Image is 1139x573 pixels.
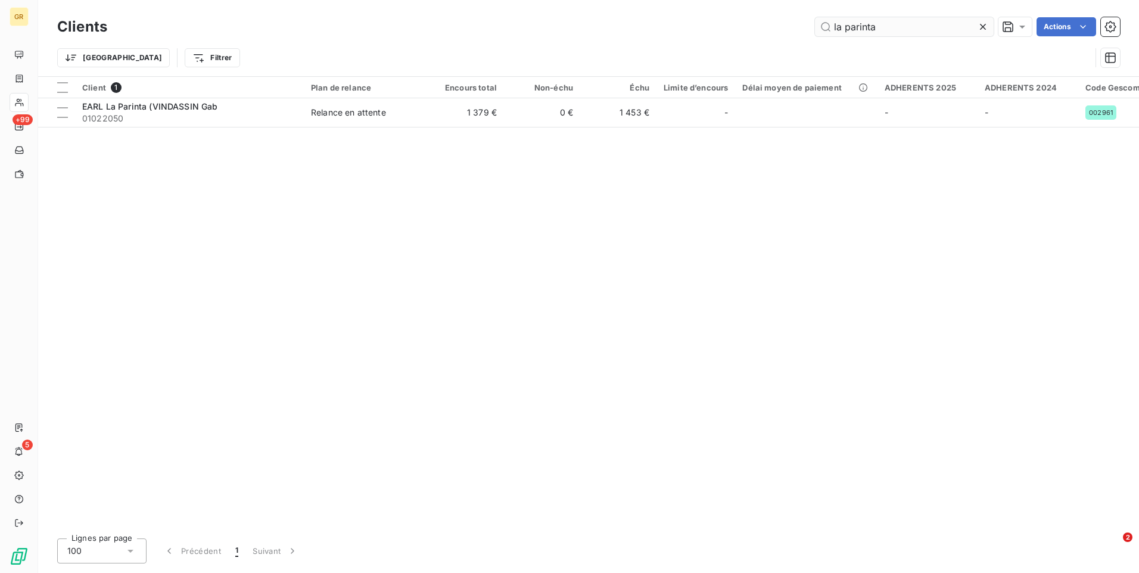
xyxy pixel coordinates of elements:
span: 1 [111,82,122,93]
div: Limite d’encours [664,83,728,92]
span: 5 [22,440,33,450]
span: 1 [235,545,238,557]
button: 1 [228,538,245,563]
span: 100 [67,545,82,557]
span: 01022050 [82,113,297,124]
span: - [885,107,888,117]
div: Délai moyen de paiement [742,83,870,92]
button: Filtrer [185,48,239,67]
a: +99 [10,117,28,136]
td: 1 453 € [580,98,656,127]
iframe: Intercom live chat [1098,532,1127,561]
div: ADHERENTS 2025 [885,83,970,92]
td: 0 € [504,98,580,127]
div: Plan de relance [311,83,421,92]
span: - [985,107,988,117]
span: Client [82,83,106,92]
td: 1 379 € [428,98,504,127]
div: Relance en attente [311,107,386,119]
button: Précédent [156,538,228,563]
div: Échu [587,83,649,92]
span: EARL La Parinta (VINDASSIN Gab [82,101,218,111]
input: Rechercher [815,17,994,36]
span: - [724,107,728,119]
span: +99 [13,114,33,125]
img: Logo LeanPay [10,547,29,566]
button: Suivant [245,538,306,563]
span: 2 [1123,532,1132,542]
div: GR [10,7,29,26]
button: [GEOGRAPHIC_DATA] [57,48,170,67]
button: Actions [1037,17,1096,36]
h3: Clients [57,16,107,38]
div: Encours total [435,83,497,92]
div: ADHERENTS 2024 [985,83,1071,92]
span: 002961 [1089,109,1113,116]
div: Non-échu [511,83,573,92]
